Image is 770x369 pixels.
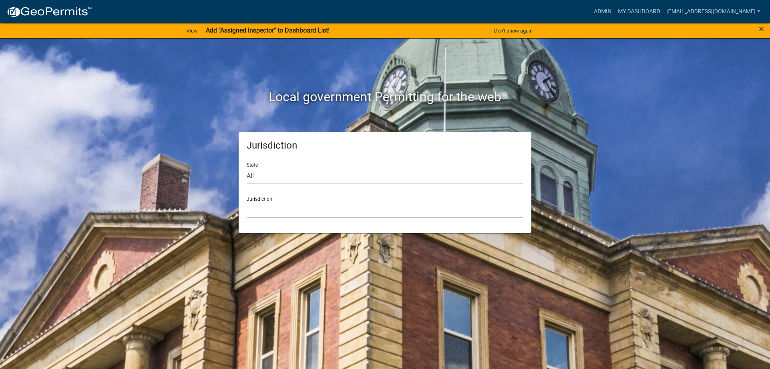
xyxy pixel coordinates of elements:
strong: Add "Assigned Inspector" to Dashboard List! [206,27,330,34]
button: Close [759,24,764,34]
a: [EMAIL_ADDRESS][DOMAIN_NAME] [663,4,764,19]
button: Don't show again [491,24,536,37]
a: Admin [591,4,615,19]
h2: Local government Permitting for the web [162,89,608,104]
a: My Dashboard [615,4,663,19]
span: × [759,23,764,35]
h5: Jurisdiction [247,140,523,151]
a: View [183,24,201,37]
